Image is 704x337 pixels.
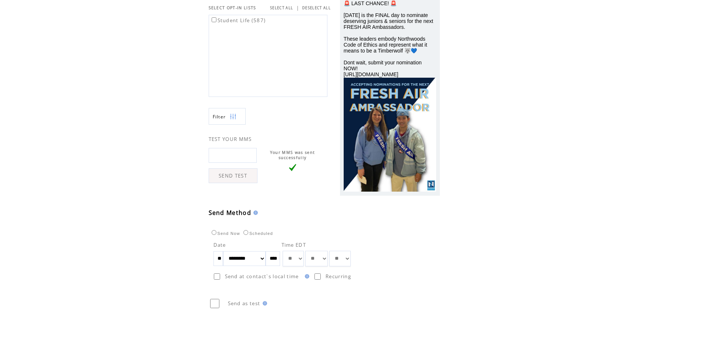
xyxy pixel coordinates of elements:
[344,0,433,77] span: 🚨 LAST CHANCE! 🚨 [DATE] is the FINAL day to nominate deserving juniors & seniors for the next FRE...
[296,4,299,11] span: |
[209,108,246,125] a: Filter
[242,231,273,236] label: Scheduled
[209,5,256,10] span: SELECT OPT-IN LISTS
[210,17,266,24] label: Student Life (587)
[270,150,315,160] span: Your MMS was sent successfully
[282,242,306,248] span: Time EDT
[326,273,351,280] span: Recurring
[289,164,296,171] img: vLarge.png
[209,209,252,217] span: Send Method
[210,231,240,236] label: Send Now
[212,17,216,22] input: Student Life (587)
[260,301,267,306] img: help.gif
[303,274,309,279] img: help.gif
[251,210,258,215] img: help.gif
[209,136,252,142] span: TEST YOUR MMS
[209,168,257,183] a: SEND TEST
[270,6,293,10] a: SELECT ALL
[302,6,331,10] a: DESELECT ALL
[213,242,226,248] span: Date
[213,114,226,120] span: Show filters
[243,230,248,235] input: Scheduled
[230,108,236,125] img: filters.png
[212,230,216,235] input: Send Now
[228,300,260,307] span: Send as test
[225,273,299,280] span: Send at contact`s local time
